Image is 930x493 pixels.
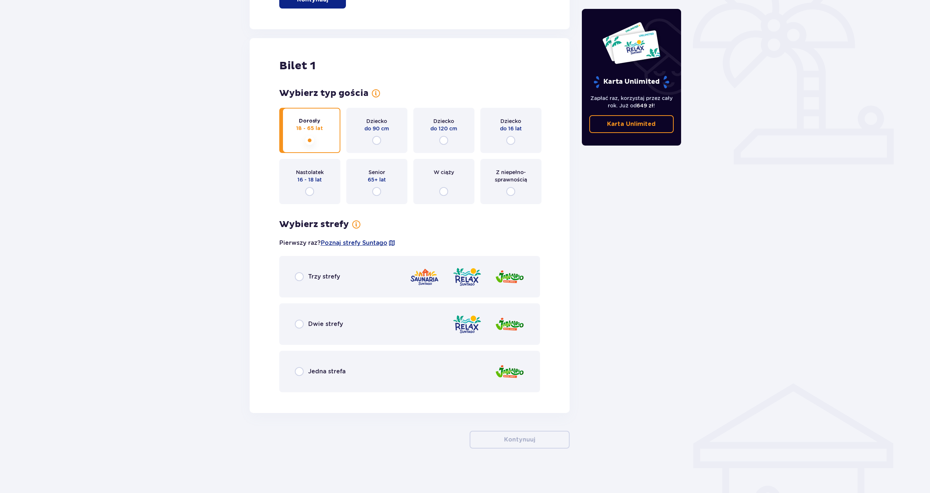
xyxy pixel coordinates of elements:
[296,125,323,132] p: 18 - 65 lat
[279,59,316,73] p: Bilet 1
[495,314,524,335] img: zone logo
[500,125,522,132] p: do 16 lat
[296,169,324,176] p: Nastolatek
[308,273,340,281] p: Trzy strefy
[366,117,387,125] p: Dziecko
[308,367,346,376] p: Jedna strefa
[589,115,674,133] a: Karta Unlimited
[452,266,482,287] img: zone logo
[299,117,320,125] p: Dorosły
[495,266,524,287] img: zone logo
[368,176,386,183] p: 65+ lat
[410,266,439,287] img: zone logo
[321,239,387,247] a: Poznaj strefy Suntago
[607,120,656,128] p: Karta Unlimited
[279,239,396,247] p: Pierwszy raz?
[593,76,670,89] p: Karta Unlimited
[433,117,454,125] p: Dziecko
[504,436,535,444] p: Kontynuuj
[452,314,482,335] img: zone logo
[430,125,457,132] p: do 120 cm
[495,361,524,382] img: zone logo
[279,219,349,230] p: Wybierz strefy
[297,176,322,183] p: 16 - 18 lat
[487,169,535,183] p: Z niepełno­sprawnością
[500,117,521,125] p: Dziecko
[369,169,385,176] p: Senior
[637,103,653,109] span: 649 zł
[279,88,369,99] p: Wybierz typ gościa
[470,431,570,449] button: Kontynuuj
[589,94,674,109] p: Zapłać raz, korzystaj przez cały rok. Już od !
[308,320,343,328] p: Dwie strefy
[364,125,389,132] p: do 90 cm
[434,169,454,176] p: W ciąży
